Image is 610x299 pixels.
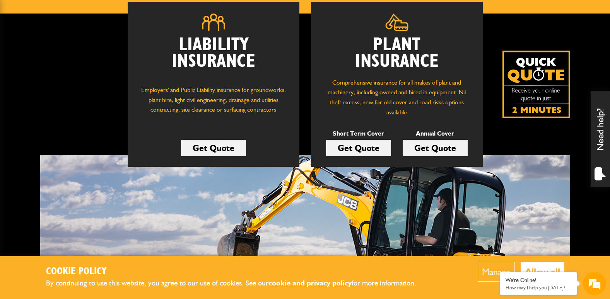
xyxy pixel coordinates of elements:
[323,37,471,70] h2: Plant Insurance
[139,37,288,78] h2: Liability Insurance
[46,266,429,278] h2: Cookie Policy
[591,91,610,187] div: Need help?
[326,140,391,156] a: Get Quote
[478,262,515,282] button: Manage
[403,129,468,139] p: Annual Cover
[403,140,468,156] a: Get Quote
[521,262,564,282] button: Allow all
[46,277,429,289] p: By continuing to use this website, you agree to our use of cookies. See our for more information.
[502,51,570,118] a: Get your insurance quote isn just 2-minutes
[139,85,288,122] p: Employers' and Public Liability insurance for groundworks, plant hire, light civil engineering, d...
[502,51,570,118] img: Quick Quote
[326,129,391,139] p: Short Term Cover
[323,78,471,117] p: Comprehensive insurance for all makes of plant and machinery, including owned and hired in equipm...
[506,277,571,284] div: We're Online!
[506,285,571,291] p: How may I help you today?
[268,279,352,287] a: cookie and privacy policy
[181,140,246,156] a: Get Quote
